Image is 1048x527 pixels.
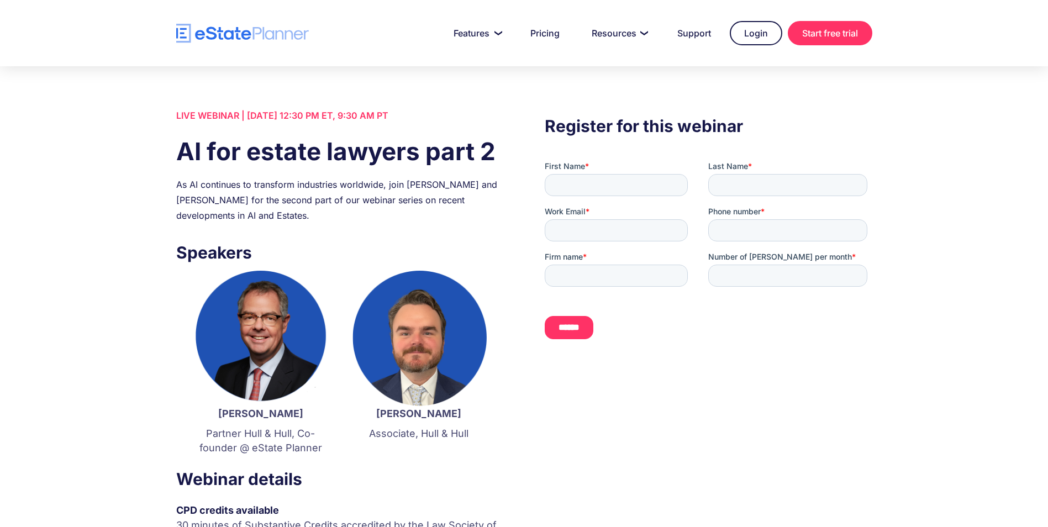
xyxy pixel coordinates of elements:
strong: CPD credits available [176,504,279,516]
a: Start free trial [788,21,872,45]
strong: [PERSON_NAME] [218,408,303,419]
a: Resources [578,22,659,44]
h3: Speakers [176,240,503,265]
a: Pricing [517,22,573,44]
h1: AI for estate lawyers part 2 [176,134,503,168]
a: Login [730,21,782,45]
h3: Webinar details [176,466,503,492]
strong: [PERSON_NAME] [376,408,461,419]
p: Partner Hull & Hull, Co-founder @ eState Planner [193,426,329,455]
div: LIVE WEBINAR | [DATE] 12:30 PM ET, 9:30 AM PT [176,108,503,123]
iframe: Form 0 [545,161,872,349]
a: home [176,24,309,43]
a: Support [664,22,724,44]
a: Features [440,22,512,44]
div: As AI continues to transform industries worldwide, join [PERSON_NAME] and [PERSON_NAME] for the s... [176,177,503,223]
p: Associate, Hull & Hull [351,426,487,441]
h3: Register for this webinar [545,113,872,139]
